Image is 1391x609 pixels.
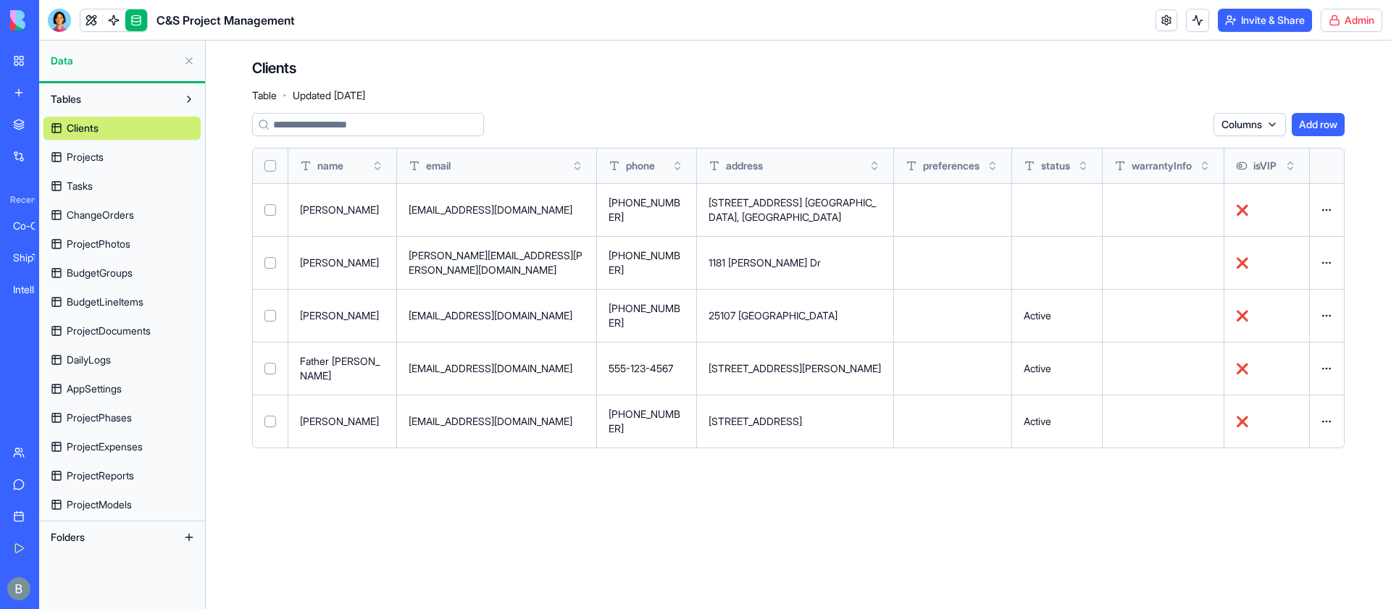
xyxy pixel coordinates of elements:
[13,219,54,233] div: Co-Op Cafe Gaming Hub
[1132,159,1192,173] span: warrantyInfo
[67,150,104,164] span: Projects
[1292,113,1345,136] button: Add row
[264,363,276,374] button: Select row
[1236,309,1248,322] span: ❌
[43,526,177,549] button: Folders
[7,577,30,600] img: ACg8ocIug40qN1SCXJiinWdltW7QsPxROn8ZAVDlgOtPD8eQfXIZmw=s96-c
[10,10,100,30] img: logo
[923,159,979,173] span: preferences
[609,407,684,436] p: [PHONE_NUMBER]
[1024,414,1090,429] p: Active
[51,530,85,545] span: Folders
[1315,304,1338,327] button: Open menu
[67,353,111,367] span: DailyLogs
[264,204,276,216] button: Select row
[13,251,54,265] div: ShipTracker Pro
[1321,9,1382,32] button: Admin
[4,194,35,206] span: Recent
[43,175,201,198] a: Tasks
[67,295,143,309] span: BudgetLineItems
[317,159,343,173] span: name
[626,159,655,173] span: phone
[1236,203,1248,216] span: ❌
[867,159,882,173] button: Toggle sort
[1024,361,1090,376] p: Active
[570,159,585,173] button: Toggle sort
[283,84,287,107] span: ·
[293,88,365,103] span: Updated [DATE]
[1315,198,1338,222] button: Open menu
[264,257,276,269] button: Select row
[409,308,585,323] p: [EMAIL_ADDRESS][DOMAIN_NAME]
[300,256,385,270] p: [PERSON_NAME]
[300,203,385,217] p: [PERSON_NAME]
[1315,357,1338,380] button: Open menu
[409,203,585,217] p: [EMAIL_ADDRESS][DOMAIN_NAME]
[156,12,295,29] span: C&S Project Management
[252,58,296,78] h4: Clients
[43,435,201,458] a: ProjectExpenses
[4,243,62,272] a: ShipTracker Pro
[43,261,201,285] a: BudgetGroups
[1198,159,1212,173] button: Toggle sort
[67,179,93,193] span: Tasks
[709,196,882,224] p: [STREET_ADDRESS] [GEOGRAPHIC_DATA], [GEOGRAPHIC_DATA]
[43,88,177,111] button: Tables
[709,308,882,323] p: 25107 [GEOGRAPHIC_DATA]
[709,361,882,376] p: [STREET_ADDRESS][PERSON_NAME]
[370,159,385,173] button: Toggle sort
[1236,256,1248,269] span: ❌
[51,92,81,106] span: Tables
[67,440,143,454] span: ProjectExpenses
[67,237,130,251] span: ProjectPhotos
[300,308,385,323] p: [PERSON_NAME]
[67,208,134,222] span: ChangeOrders
[51,54,177,68] span: Data
[985,159,1000,173] button: Toggle sort
[67,382,122,396] span: AppSettings
[609,196,684,224] p: [PHONE_NUMBER]
[409,414,585,429] p: [EMAIL_ADDRESS][DOMAIN_NAME]
[1076,159,1090,173] button: Toggle sort
[1315,251,1338,274] button: Open menu
[1315,410,1338,433] button: Open menu
[609,301,684,330] p: [PHONE_NUMBER]
[4,211,62,240] a: Co-Op Cafe Gaming Hub
[43,290,201,314] a: BudgetLineItems
[609,248,684,277] p: [PHONE_NUMBER]
[264,310,276,322] button: Select row
[67,121,99,135] span: Clients
[1041,159,1070,173] span: status
[264,416,276,427] button: Select row
[1236,362,1248,374] span: ❌
[43,464,201,487] a: ProjectReports
[67,411,132,425] span: ProjectPhases
[264,160,276,172] button: Select all
[43,319,201,343] a: ProjectDocuments
[1218,9,1312,32] button: Invite & Share
[1283,159,1298,173] button: Toggle sort
[67,266,133,280] span: BudgetGroups
[43,232,201,256] a: ProjectPhotos
[13,282,54,297] div: Intelligence HUB
[1214,113,1286,136] button: Columns
[43,348,201,371] a: DailyLogs
[67,469,134,483] span: ProjectReports
[4,275,62,304] a: Intelligence HUB
[709,414,882,429] p: [STREET_ADDRESS]
[252,88,277,103] span: Table
[1253,159,1277,173] span: isVIP
[709,256,882,270] p: 1181 [PERSON_NAME] Dr
[43,146,201,169] a: Projects
[43,493,201,516] a: ProjectModels
[300,354,385,383] p: Father [PERSON_NAME]
[409,248,585,277] p: [PERSON_NAME][EMAIL_ADDRESS][PERSON_NAME][DOMAIN_NAME]
[67,497,132,512] span: ProjectModels
[1024,308,1090,323] p: Active
[43,117,201,140] a: Clients
[609,361,684,376] p: 555-123-4567
[1236,415,1248,427] span: ❌
[409,361,585,376] p: [EMAIL_ADDRESS][DOMAIN_NAME]
[426,159,451,173] span: email
[300,414,385,429] p: [PERSON_NAME]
